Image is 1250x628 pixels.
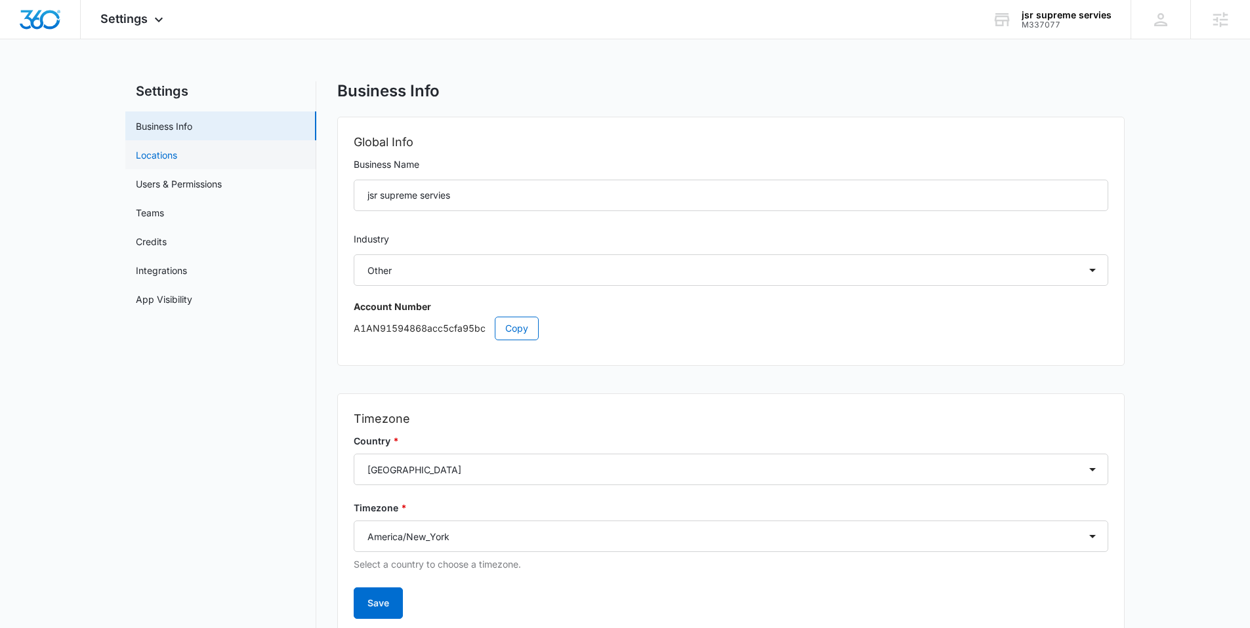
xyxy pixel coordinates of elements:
[354,133,1108,151] h2: Global Info
[354,587,403,619] button: Save
[354,301,431,312] strong: Account Number
[35,76,46,87] img: tab_domain_overview_orange.svg
[354,410,1108,428] h2: Timezone
[136,206,164,220] a: Teams
[136,235,167,248] a: Credits
[21,34,31,45] img: website_grey.svg
[337,81,440,101] h1: Business Info
[354,317,1108,340] p: A1AN91594868acc5cfa95bc
[145,77,221,86] div: Keywords by Traffic
[21,21,31,31] img: logo_orange.svg
[136,119,192,133] a: Business Info
[136,177,222,191] a: Users & Permissions
[50,77,117,86] div: Domain Overview
[100,12,148,26] span: Settings
[1022,10,1112,20] div: account name
[1022,20,1112,29] div: account id
[34,34,144,45] div: Domain: [DOMAIN_NAME]
[354,501,1108,515] label: Timezone
[354,157,1108,172] label: Business Name
[136,264,187,277] a: Integrations
[495,317,539,340] button: Copy
[125,81,316,101] h2: Settings
[354,557,1108,572] p: Select a country to choose a timezone.
[37,21,64,31] div: v 4.0.25
[131,76,141,87] img: tab_keywords_by_traffic_grey.svg
[354,232,1108,246] label: Industry
[136,292,192,306] a: App Visibility
[505,321,528,336] span: Copy
[136,148,177,162] a: Locations
[354,434,1108,448] label: Country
